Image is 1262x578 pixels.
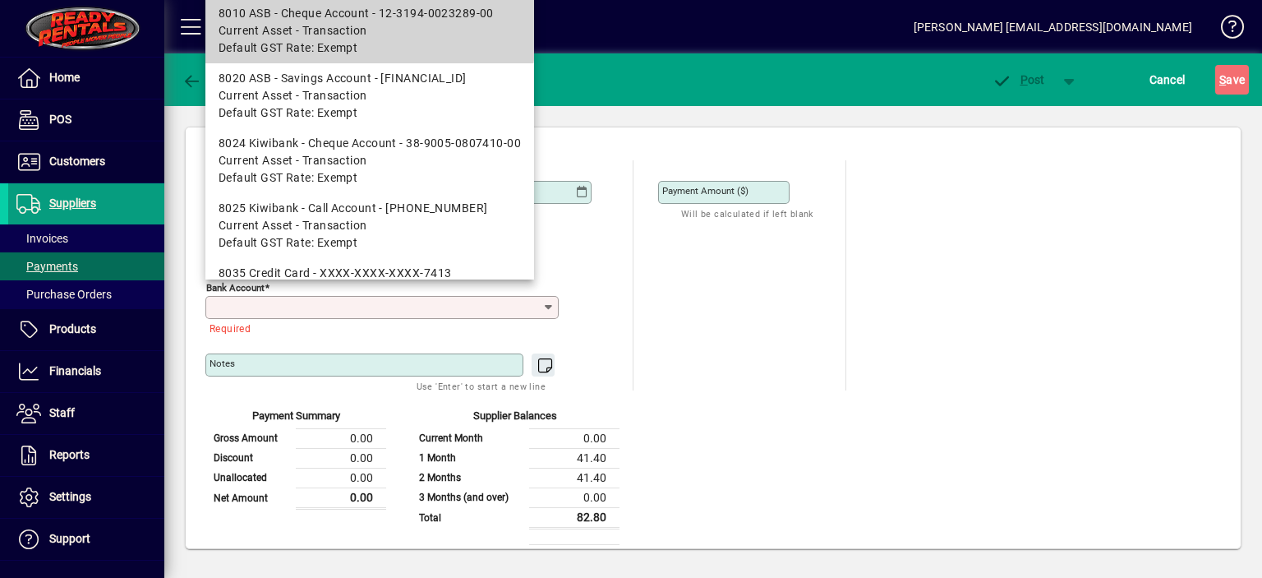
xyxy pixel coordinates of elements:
[16,232,68,245] span: Invoices
[529,544,619,564] td: 82.80
[205,128,534,193] mat-option: 8024 Kiwibank - Cheque Account - 38-9005-0807410-00
[411,448,529,468] td: 1 Month
[16,260,78,273] span: Payments
[8,280,164,308] a: Purchase Orders
[219,152,367,169] span: Current Asset - Transaction
[219,169,358,187] span: Default GST Rate: Exempt
[914,14,1192,40] div: [PERSON_NAME] [EMAIL_ADDRESS][DOMAIN_NAME]
[210,358,235,369] mat-label: Notes
[182,73,237,86] span: Back
[8,519,164,560] a: Support
[205,391,386,510] app-page-summary-card: Payment Summary
[219,135,521,152] div: 8024 Kiwibank - Cheque Account - 38-9005-0807410-00
[8,477,164,518] a: Settings
[417,377,546,395] mat-hint: Use 'Enter' to start a new line
[219,87,367,104] span: Current Asset - Transaction
[164,65,255,95] app-page-header-button: Back
[529,468,619,488] td: 41.40
[296,468,386,488] td: 0.00
[296,488,386,508] td: 0.00
[992,73,1045,86] span: ost
[681,204,813,223] mat-hint: Will be calculated if left blank
[205,258,534,323] mat-option: 8035 Credit Card - XXXX-XXXX-XXXX-7413
[205,408,386,428] div: Payment Summary
[8,309,164,350] a: Products
[662,185,748,197] mat-label: Payment Amount ($)
[49,448,90,461] span: Reports
[8,58,164,99] a: Home
[16,288,112,301] span: Purchase Orders
[1219,67,1245,93] span: ave
[205,448,296,468] td: Discount
[411,507,529,528] td: Total
[49,197,96,210] span: Suppliers
[219,70,521,87] div: 8020 ASB - Savings Account - [FINANCIAL_ID]
[205,193,534,258] mat-option: 8025 Kiwibank - Call Account - 38-9005-0807410-01
[205,468,296,488] td: Unallocated
[529,488,619,507] td: 0.00
[219,104,358,122] span: Default GST Rate: Exempt
[219,217,367,234] span: Current Asset - Transaction
[983,65,1053,95] button: Post
[49,364,101,377] span: Financials
[219,265,521,282] div: 8035 Credit Card - XXXX-XXXX-XXXX-7413
[49,155,105,168] span: Customers
[411,391,619,565] app-page-summary-card: Supplier Balances
[1219,73,1226,86] span: S
[529,428,619,448] td: 0.00
[206,282,265,294] mat-label: Bank Account
[8,99,164,141] a: POS
[205,488,296,508] td: Net Amount
[411,408,619,428] div: Supplier Balances
[529,448,619,468] td: 41.40
[1145,65,1190,95] button: Cancel
[296,428,386,448] td: 0.00
[411,428,529,448] td: Current Month
[205,63,534,128] mat-option: 8020 ASB - Savings Account - 12-3194-0023289-50
[219,200,521,217] div: 8025 Kiwibank - Call Account - [PHONE_NUMBER]
[8,351,164,392] a: Financials
[8,141,164,183] a: Customers
[177,65,241,95] button: Back
[219,5,521,22] div: 8010 ASB - Cheque Account - 12-3194-0023289-00
[210,319,546,336] mat-error: Required
[205,428,296,448] td: Gross Amount
[219,234,358,252] span: Default GST Rate: Exempt
[49,322,96,335] span: Products
[49,113,71,126] span: POS
[529,507,619,528] td: 82.80
[49,532,90,545] span: Support
[8,435,164,476] a: Reports
[49,71,80,84] span: Home
[1149,67,1186,93] span: Cancel
[49,406,75,419] span: Staff
[411,468,529,488] td: 2 Months
[296,448,386,468] td: 0.00
[219,39,358,57] span: Default GST Rate: Exempt
[219,22,367,39] span: Current Asset - Transaction
[8,393,164,434] a: Staff
[8,224,164,252] a: Invoices
[411,488,529,507] td: 3 Months (and over)
[1215,65,1249,95] button: Save
[411,544,529,564] td: Balance after payment
[49,490,91,503] span: Settings
[1020,73,1028,86] span: P
[1209,3,1241,57] a: Knowledge Base
[8,252,164,280] a: Payments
